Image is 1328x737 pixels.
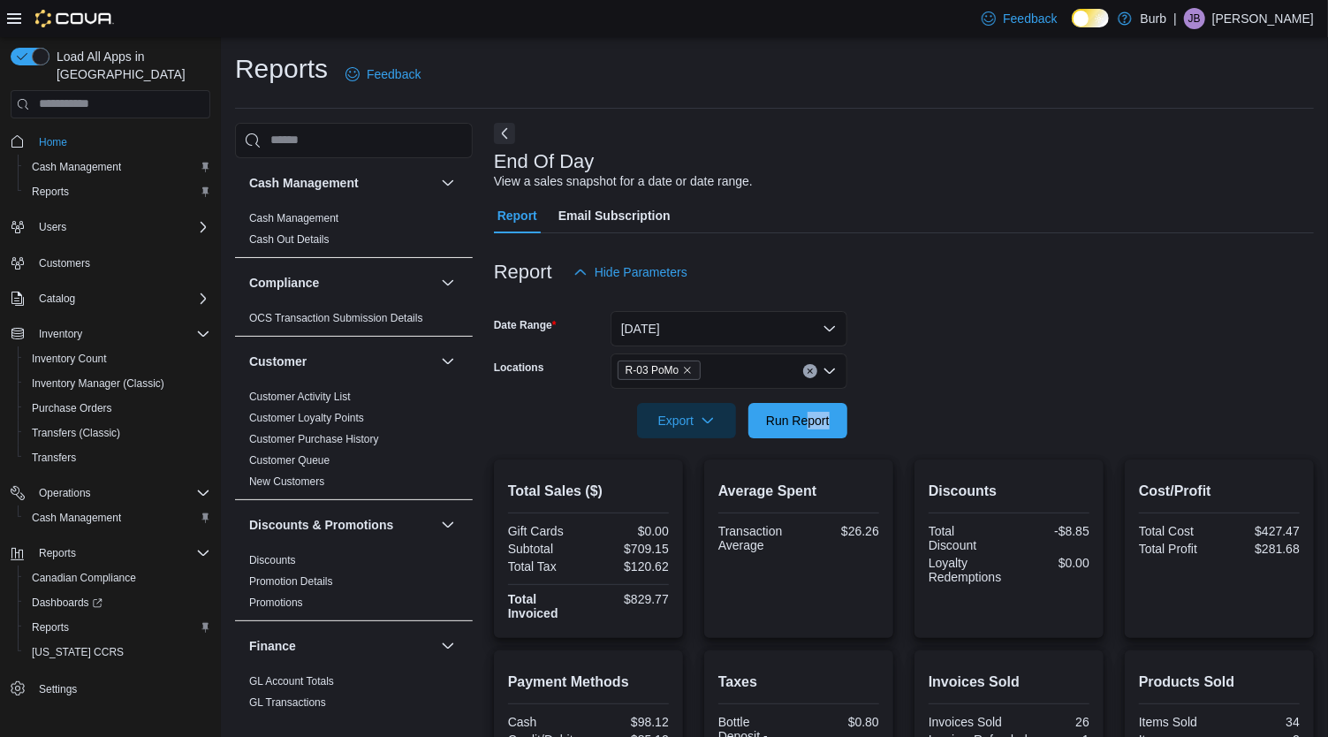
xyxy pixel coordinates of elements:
[25,156,210,178] span: Cash Management
[39,486,91,500] span: Operations
[682,365,693,376] button: Remove R-03 PoMo from selection in this group
[4,541,217,566] button: Reports
[249,312,423,324] a: OCS Transaction Submission Details
[18,590,217,615] a: Dashboards
[748,403,847,438] button: Run Report
[32,596,102,610] span: Dashboards
[1139,481,1300,502] h2: Cost/Profit
[4,286,217,311] button: Catalog
[249,453,330,467] span: Customer Queue
[929,556,1005,584] div: Loyalty Redemptions
[823,364,837,378] button: Open list of options
[25,181,76,202] a: Reports
[18,179,217,204] button: Reports
[18,566,217,590] button: Canadian Compliance
[249,411,364,425] span: Customer Loyalty Points
[32,323,210,345] span: Inventory
[1072,9,1109,27] input: Dark Mode
[32,677,210,699] span: Settings
[32,451,76,465] span: Transfers
[32,376,164,391] span: Inventory Manager (Classic)
[32,323,89,345] button: Inventory
[595,263,687,281] span: Hide Parameters
[32,252,210,274] span: Customers
[249,211,338,225] span: Cash Management
[1223,715,1300,729] div: 34
[1173,8,1177,29] p: |
[25,398,210,419] span: Purchase Orders
[32,645,124,659] span: [US_STATE] CCRS
[497,198,537,233] span: Report
[18,505,217,530] button: Cash Management
[25,447,210,468] span: Transfers
[494,123,515,144] button: Next
[32,352,107,366] span: Inventory Count
[32,217,73,238] button: Users
[618,361,702,380] span: R-03 PoMo
[32,132,74,153] a: Home
[32,426,120,440] span: Transfers (Classic)
[18,346,217,371] button: Inventory Count
[592,592,669,606] div: $829.77
[25,156,128,178] a: Cash Management
[249,353,307,370] h3: Customer
[1003,10,1057,27] span: Feedback
[437,172,459,194] button: Cash Management
[1212,8,1314,29] p: [PERSON_NAME]
[25,592,210,613] span: Dashboards
[49,48,210,83] span: Load All Apps in [GEOGRAPHIC_DATA]
[25,181,210,202] span: Reports
[249,575,333,588] a: Promotion Details
[802,715,879,729] div: $0.80
[592,524,669,538] div: $0.00
[249,432,379,446] span: Customer Purchase History
[592,715,669,729] div: $98.12
[32,543,83,564] button: Reports
[18,615,217,640] button: Reports
[249,390,351,404] span: Customer Activity List
[508,524,585,538] div: Gift Cards
[558,198,671,233] span: Email Subscription
[25,507,210,528] span: Cash Management
[32,185,69,199] span: Reports
[437,635,459,657] button: Finance
[18,371,217,396] button: Inventory Manager (Classic)
[1013,715,1089,729] div: 26
[32,253,97,274] a: Customers
[249,696,326,709] a: GL Transactions
[508,481,669,502] h2: Total Sales ($)
[39,220,66,234] span: Users
[18,640,217,665] button: [US_STATE] CCRS
[32,482,98,504] button: Operations
[25,398,119,419] a: Purchase Orders
[494,151,595,172] h3: End Of Day
[249,674,334,688] span: GL Account Totals
[592,542,669,556] div: $709.15
[249,574,333,589] span: Promotion Details
[32,511,121,525] span: Cash Management
[25,348,210,369] span: Inventory Count
[235,550,473,620] div: Discounts & Promotions
[18,155,217,179] button: Cash Management
[25,592,110,613] a: Dashboards
[766,412,830,429] span: Run Report
[39,327,82,341] span: Inventory
[802,524,879,538] div: $26.26
[592,559,669,574] div: $120.62
[32,160,121,174] span: Cash Management
[249,232,330,247] span: Cash Out Details
[4,250,217,276] button: Customers
[249,274,319,292] h3: Compliance
[18,421,217,445] button: Transfers (Classic)
[25,373,171,394] a: Inventory Manager (Classic)
[437,272,459,293] button: Compliance
[235,208,473,257] div: Cash Management
[39,256,90,270] span: Customers
[249,274,434,292] button: Compliance
[249,412,364,424] a: Customer Loyalty Points
[25,617,210,638] span: Reports
[25,567,143,589] a: Canadian Compliance
[249,475,324,488] a: New Customers
[39,135,67,149] span: Home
